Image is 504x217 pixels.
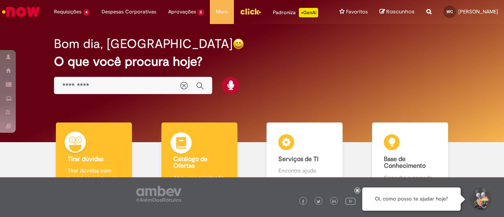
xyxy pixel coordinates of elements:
img: ServiceNow [1,4,41,20]
a: Serviços de TI Encontre ajuda [252,122,358,191]
span: 4 [83,9,90,16]
div: Padroniza [273,8,318,17]
div: Oi, como posso te ajudar hoje? [362,187,461,211]
a: Catálogo de Ofertas Abra uma solicitação [147,122,252,191]
a: Base de Conhecimento Consulte e aprenda [358,122,463,191]
span: Despesas Corporativas [102,8,156,16]
span: Requisições [54,8,82,16]
button: Iniciar Conversa de Suporte [469,187,492,211]
b: Serviços de TI [278,155,319,163]
p: Encontre ajuda [278,167,331,174]
p: Abra uma solicitação [173,174,226,182]
h2: O que você procura hoje? [54,55,450,69]
p: Tirar dúvidas com Lupi Assist e Gen Ai [68,167,120,182]
b: Base de Conhecimento [384,155,426,170]
span: WC [447,9,453,14]
img: click_logo_yellow_360x200.png [240,6,261,17]
img: logo_footer_ambev_rotulo_gray.png [136,186,182,202]
span: More [216,8,228,16]
img: logo_footer_youtube.png [345,196,356,206]
img: logo_footer_linkedin.png [332,199,336,204]
span: Aprovações [168,8,196,16]
span: Rascunhos [386,8,415,15]
b: Catálogo de Ofertas [173,155,208,170]
p: +GenAi [299,8,318,17]
span: Favoritos [346,8,368,16]
img: logo_footer_twitter.png [317,200,321,204]
p: Consulte e aprenda [384,174,436,182]
img: logo_footer_facebook.png [301,200,305,204]
a: Tirar dúvidas Tirar dúvidas com Lupi Assist e Gen Ai [41,122,147,191]
h2: Bom dia, [GEOGRAPHIC_DATA] [54,37,233,51]
b: Tirar dúvidas [68,155,104,163]
a: Rascunhos [380,8,415,16]
span: 3 [198,9,204,16]
span: [PERSON_NAME] [458,8,498,15]
img: happy-face.png [233,38,244,50]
